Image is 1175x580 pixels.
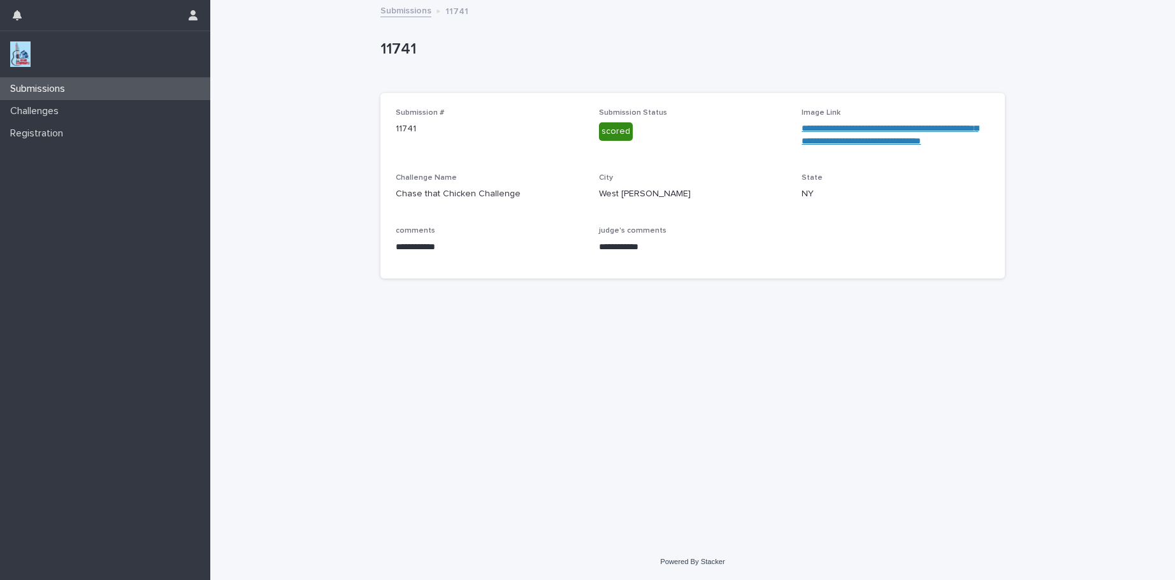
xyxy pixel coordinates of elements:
[396,227,435,235] span: comments
[396,109,444,117] span: Submission #
[802,109,840,117] span: Image Link
[396,174,457,182] span: Challenge Name
[599,227,667,235] span: judge's comments
[396,187,584,201] p: Chase that Chicken Challenge
[599,174,613,182] span: City
[802,174,823,182] span: State
[10,41,31,67] img: jxsLJbdS1eYBI7rVAS4p
[380,3,431,17] a: Submissions
[599,187,787,201] p: West [PERSON_NAME]
[599,109,667,117] span: Submission Status
[599,122,633,141] div: scored
[396,122,584,136] p: 11741
[5,127,73,140] p: Registration
[5,83,75,95] p: Submissions
[5,105,69,117] p: Challenges
[445,3,468,17] p: 11741
[380,40,1000,59] p: 11741
[802,187,990,201] p: NY
[660,558,724,565] a: Powered By Stacker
